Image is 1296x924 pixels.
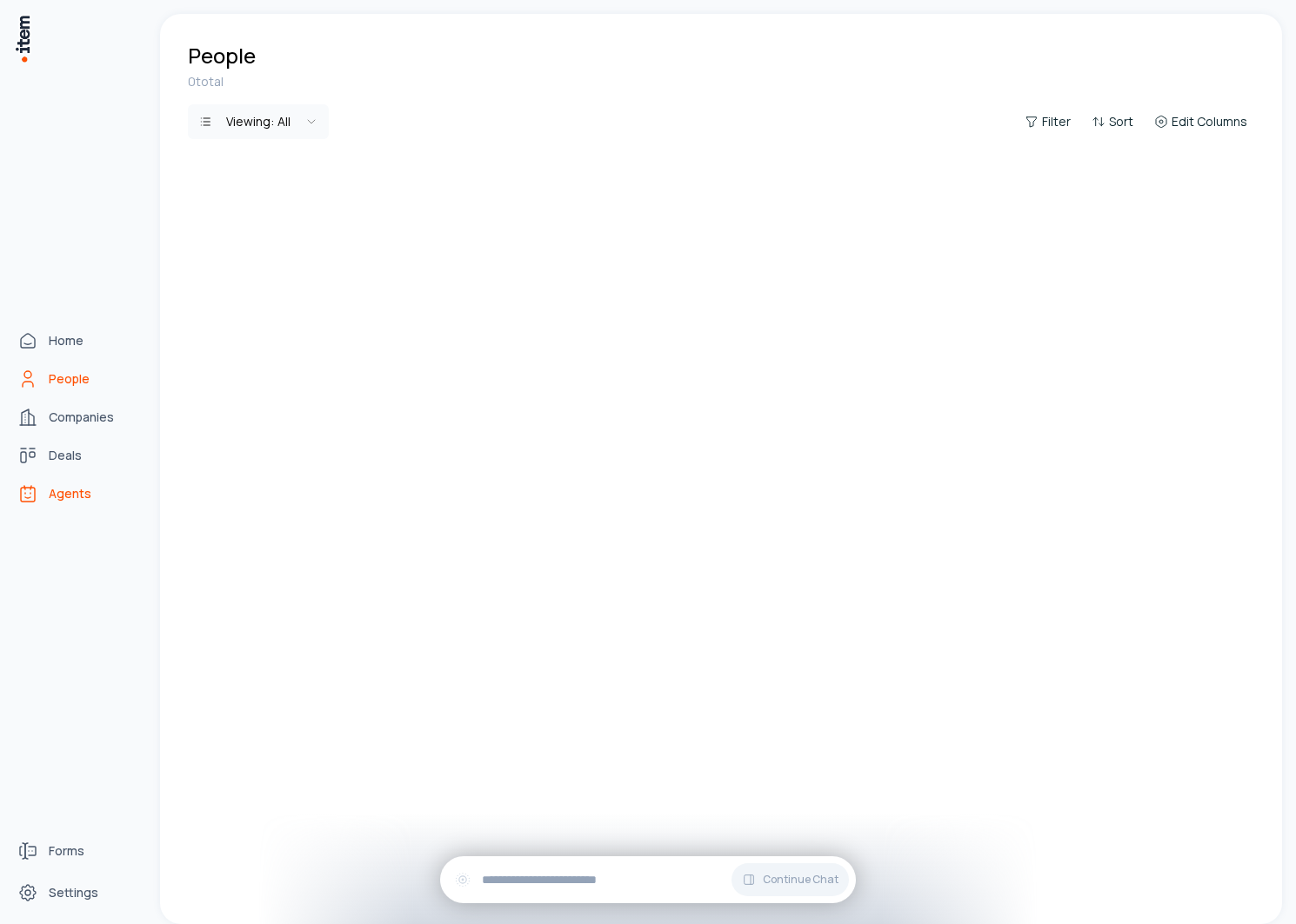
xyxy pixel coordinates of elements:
[440,856,856,903] div: Continue Chat
[188,73,1254,90] div: 0 total
[49,409,114,426] span: Companies
[49,447,82,464] span: Deals
[10,323,143,358] a: Home
[1018,110,1078,134] button: Filter
[10,476,143,511] a: Agents
[49,842,84,860] span: Forms
[1042,113,1071,130] span: Filter
[188,42,256,70] h1: People
[49,370,90,388] span: People
[10,834,143,868] a: Forms
[10,438,143,473] a: Deals
[14,14,31,63] img: Item Brain Logo
[10,362,143,396] a: People
[10,400,143,435] a: Companies
[226,113,291,130] div: Viewing:
[49,332,84,349] span: Home
[1147,110,1254,134] button: Edit Columns
[1085,110,1140,134] button: Sort
[732,863,849,896] button: Continue Chat
[49,884,98,901] span: Settings
[1172,113,1247,130] span: Edit Columns
[10,875,143,910] a: Settings
[49,485,91,502] span: Agents
[763,873,838,887] span: Continue Chat
[1109,113,1133,130] span: Sort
